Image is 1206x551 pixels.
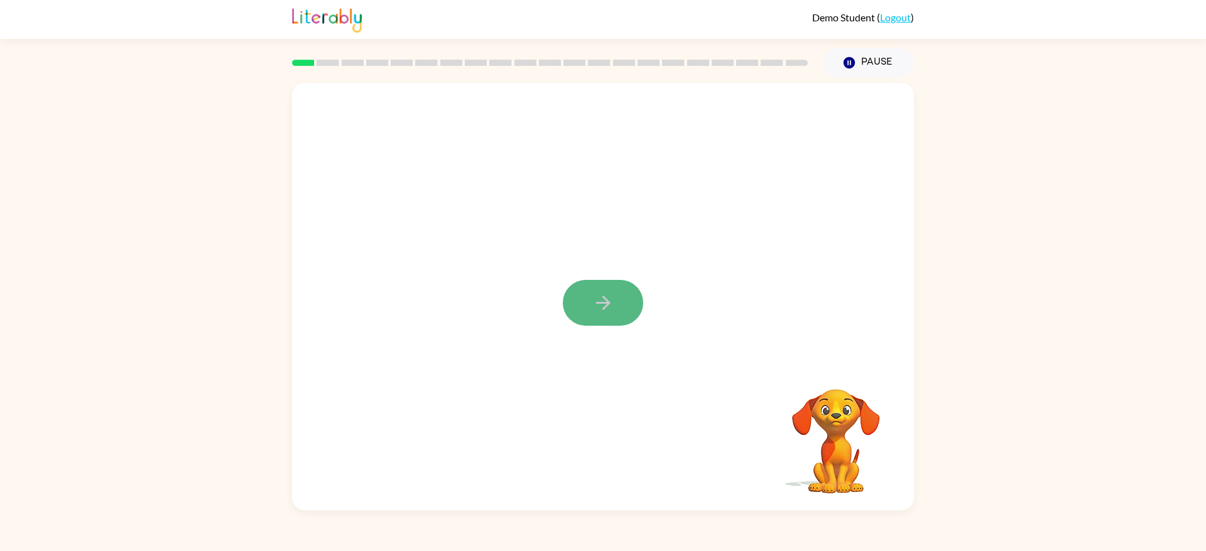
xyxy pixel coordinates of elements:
[812,11,877,23] span: Demo Student
[880,11,911,23] a: Logout
[812,11,914,23] div: ( )
[292,5,362,33] img: Literably
[773,370,899,495] video: Your browser must support playing .mp4 files to use Literably. Please try using another browser.
[823,48,914,77] button: Pause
